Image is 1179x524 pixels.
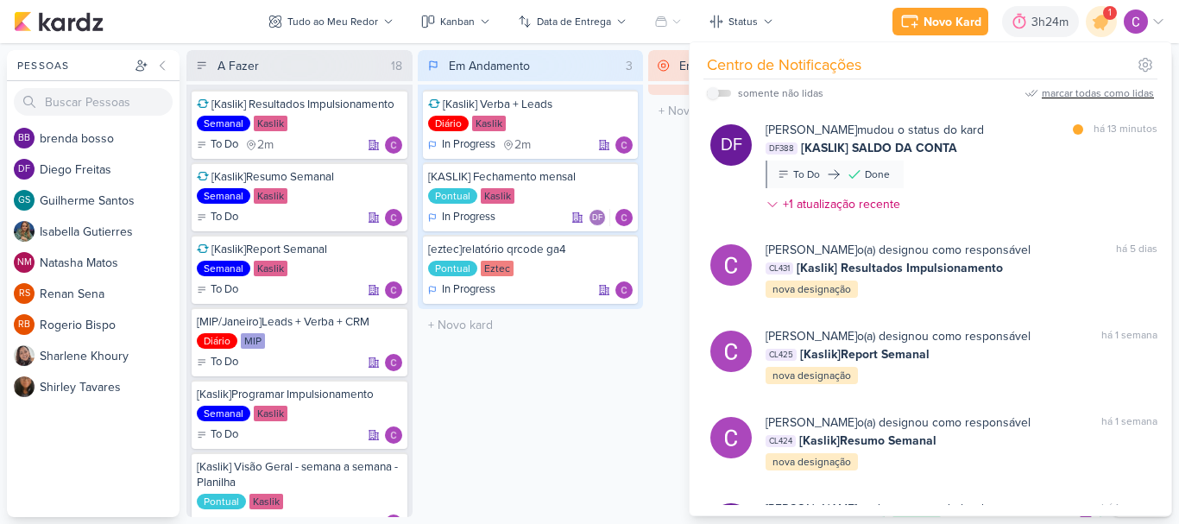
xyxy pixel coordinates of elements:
[428,209,495,226] div: In Progress
[197,242,402,257] div: [Kaslik]Report Semanal
[19,289,30,299] p: RS
[254,261,287,276] div: Kaslik
[197,333,237,349] div: Diário
[710,124,752,166] div: Diego Freitas
[421,313,640,338] input: + Novo kard
[428,261,477,276] div: Pontual
[14,252,35,273] div: Natasha Matos
[14,88,173,116] input: Buscar Pessoas
[385,281,402,299] div: Responsável: Carlos Lima
[197,188,250,204] div: Semanal
[1101,327,1157,345] div: há 1 semana
[1101,414,1157,432] div: há 1 semana
[514,139,531,151] span: 2m
[800,345,930,363] span: [Kaslik]Report Semanal
[249,494,283,509] div: Kaslik
[197,136,238,154] div: To Do
[1116,241,1157,259] div: há 5 dias
[197,387,402,402] div: [Kaslik]Programar Impulsionamento
[40,347,180,365] div: S h a r l e n e K h o u r y
[766,349,797,361] span: CL425
[766,142,798,155] span: DF388
[766,435,796,447] span: CL424
[218,57,259,75] div: A Fazer
[197,209,238,226] div: To Do
[18,320,30,330] p: RB
[1124,9,1148,34] img: Carlos Lima
[615,209,633,226] img: Carlos Lima
[721,133,742,157] p: DF
[428,169,634,185] div: [KASLIK] Fechamento mensal
[502,136,531,154] div: último check-in há 2 meses
[615,209,633,226] div: Responsável: Carlos Lima
[738,85,823,101] div: somente não lidas
[428,116,469,131] div: Diário
[766,281,858,298] div: nova designação
[442,136,495,154] p: In Progress
[197,314,402,330] div: [MIP/Janeiro]Leads + Verba + CRM
[197,97,402,112] div: [Kaslik] Resultados Impulsionamento
[385,136,402,154] div: Responsável: Carlos Lima
[766,241,1031,259] div: o(a) designou como responsável
[472,116,506,131] div: Kaslik
[428,97,634,112] div: [Kaslik] Verba + Leads
[18,196,30,205] p: GS
[385,426,402,444] div: Responsável: Carlos Lima
[254,406,287,421] div: Kaslik
[211,354,238,371] p: To Do
[384,57,409,75] div: 18
[14,376,35,397] img: Shirley Tavares
[707,54,861,77] div: Centro de Notificações
[865,167,890,182] div: Done
[799,432,936,450] span: [Kaslik]Resumo Semanal
[766,262,793,275] span: CL431
[615,136,633,154] div: Responsável: Carlos Lima
[766,500,984,518] div: mudou o status do kard
[14,283,35,304] div: Renan Sena
[14,11,104,32] img: kardz.app
[766,367,858,384] div: nova designação
[14,159,35,180] div: Diego Freitas
[40,316,180,334] div: R o g e r i o B i s p o
[766,243,857,257] b: [PERSON_NAME]
[40,161,180,179] div: D i e g o F r e i t a s
[710,331,752,372] img: Carlos Lima
[257,139,274,151] span: 2m
[40,378,180,396] div: S h i r l e y T a v a r e s
[40,223,180,241] div: I s a b e l l a G u t i e r r e s
[385,209,402,226] div: Responsável: Carlos Lima
[481,188,514,204] div: Kaslik
[428,136,495,154] div: In Progress
[449,57,530,75] div: Em Andamento
[766,121,984,139] div: mudou o status do kard
[241,333,265,349] div: MIP
[615,281,633,299] div: Responsável: Carlos Lima
[211,426,238,444] p: To Do
[197,494,246,509] div: Pontual
[40,129,180,148] div: b r e n d a b o s s o
[428,188,477,204] div: Pontual
[766,415,857,430] b: [PERSON_NAME]
[197,354,238,371] div: To Do
[14,221,35,242] img: Isabella Gutierres
[924,13,981,31] div: Novo Kard
[710,417,752,458] img: Carlos Lima
[892,8,988,35] button: Novo Kard
[245,136,274,154] div: último check-in há 2 meses
[197,261,250,276] div: Semanal
[797,259,1003,277] span: [Kaslik] Resultados Impulsionamento
[14,314,35,335] div: Rogerio Bispo
[254,116,287,131] div: Kaslik
[211,136,238,154] p: To Do
[766,453,858,470] div: nova designação
[14,128,35,148] div: brenda bosso
[211,209,238,226] p: To Do
[615,136,633,154] img: Carlos Lima
[1108,6,1112,20] span: 1
[18,134,30,143] p: bb
[589,209,606,226] div: Diego Freitas
[801,139,957,157] span: [KASLIK] SALDO DA CONTA
[385,354,402,371] div: Responsável: Carlos Lima
[1094,121,1157,139] div: há 13 minutos
[615,281,633,299] img: Carlos Lima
